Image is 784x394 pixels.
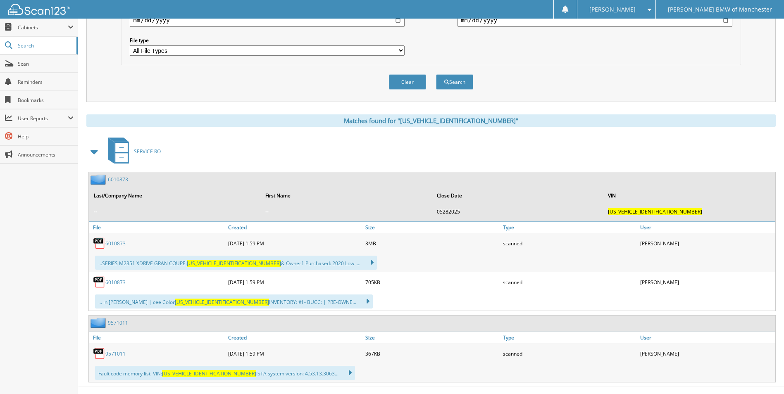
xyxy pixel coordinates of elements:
[638,274,775,290] div: [PERSON_NAME]
[501,274,638,290] div: scanned
[501,345,638,362] div: scanned
[95,294,373,309] div: ... in [PERSON_NAME] | cee Color INVENTORY: #I - BUCC: | PRE-OWNE...
[433,205,603,218] td: 05282025
[18,24,68,31] span: Cabinets
[436,74,473,90] button: Search
[18,115,68,122] span: User Reports
[604,187,774,204] th: VIN
[363,332,500,343] a: Size
[18,78,74,85] span: Reminders
[458,14,732,27] input: end
[93,237,105,249] img: PDF.png
[175,299,269,306] span: [US_VEHICLE_IDENTIFICATION_NUMBER]
[226,332,363,343] a: Created
[501,222,638,233] a: Type
[18,133,74,140] span: Help
[105,240,126,247] a: 6010873
[130,14,405,27] input: start
[90,187,260,204] th: Last/Company Name
[668,7,772,12] span: [PERSON_NAME] BMW of Manchester
[103,135,161,168] a: SERVICE RO
[363,274,500,290] div: 705KB
[162,370,256,377] span: [US_VEHICLE_IDENTIFICATION_NUMBER]
[105,350,126,357] a: 9571011
[89,222,226,233] a: File
[226,235,363,252] div: [DATE] 1:59 PM
[226,222,363,233] a: Created
[89,332,226,343] a: File
[638,235,775,252] div: [PERSON_NAME]
[105,279,126,286] a: 6010873
[91,174,108,185] img: folder2.png
[363,235,500,252] div: 3MB
[608,208,702,215] span: [US_VEHICLE_IDENTIFICATION_NUMBER]
[589,7,636,12] span: [PERSON_NAME]
[261,187,432,204] th: First Name
[134,148,161,155] span: SERVICE RO
[389,74,426,90] button: Clear
[130,37,405,44] label: File type
[743,354,784,394] iframe: Chat Widget
[8,4,70,15] img: scan123-logo-white.svg
[95,256,377,270] div: ...SERIES M2351 XDRIVE GRAN COUPE: & Owner1 Purchased: 2020 Low ....
[363,345,500,362] div: 367KB
[95,366,355,380] div: Fault code memory list, VIN: ISTA system version: 4.53.13.3063...
[501,235,638,252] div: scanned
[638,222,775,233] a: User
[18,151,74,158] span: Announcements
[91,318,108,328] img: folder2.png
[261,205,432,218] td: --
[638,332,775,343] a: User
[93,276,105,288] img: PDF.png
[18,97,74,104] span: Bookmarks
[226,345,363,362] div: [DATE] 1:59 PM
[108,176,128,183] a: 6010873
[433,187,603,204] th: Close Date
[638,345,775,362] div: [PERSON_NAME]
[108,319,128,326] a: 9571011
[187,260,281,267] span: [US_VEHICLE_IDENTIFICATION_NUMBER]
[93,347,105,360] img: PDF.png
[86,114,776,127] div: Matches found for "[US_VEHICLE_IDENTIFICATION_NUMBER]"
[501,332,638,343] a: Type
[18,60,74,67] span: Scan
[363,222,500,233] a: Size
[226,274,363,290] div: [DATE] 1:59 PM
[18,42,72,49] span: Search
[90,205,260,218] td: --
